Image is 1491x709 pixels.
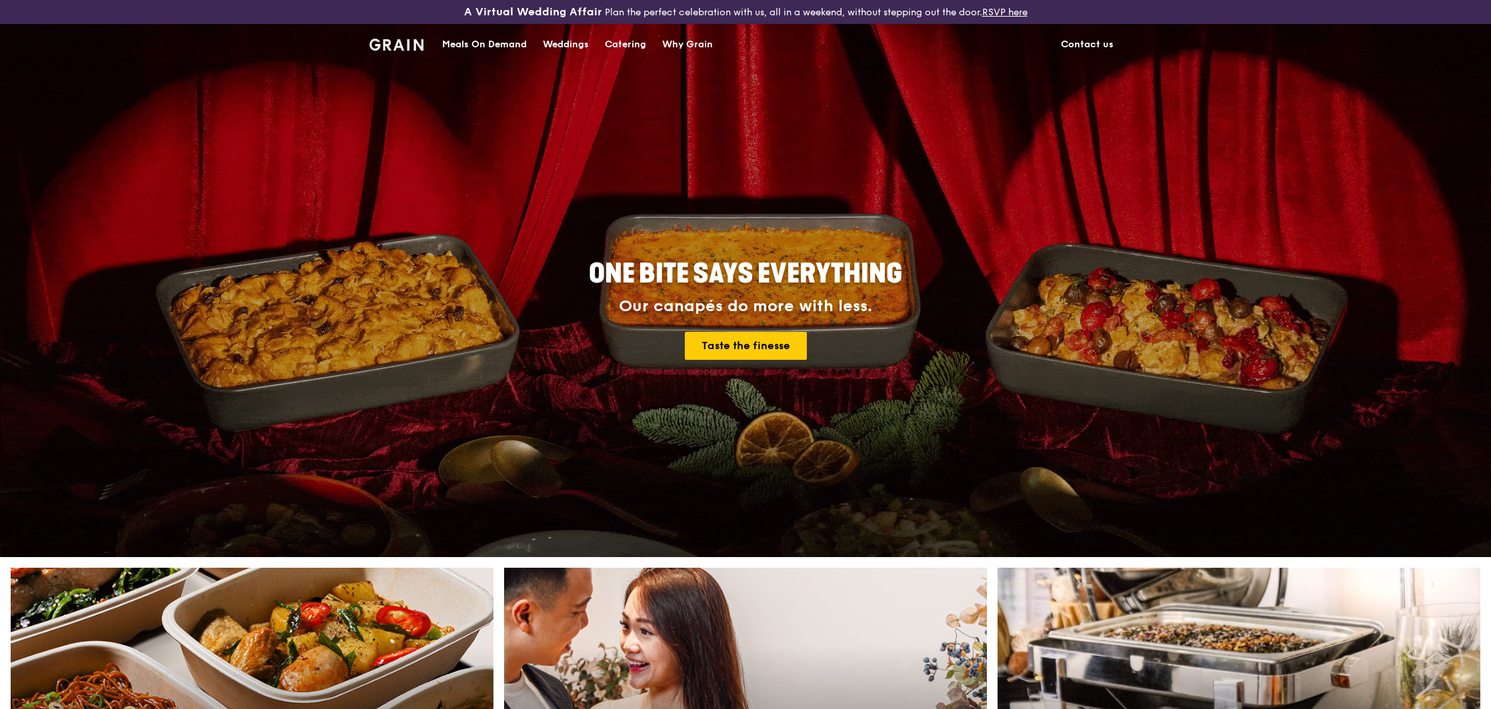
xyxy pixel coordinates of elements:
[369,39,423,51] img: Grain
[654,25,721,65] a: Why Grain
[505,297,986,316] div: Our canapés do more with less.
[361,5,1130,19] div: Plan the perfect celebration with us, all in a weekend, without stepping out the door.
[605,25,646,65] div: Catering
[685,332,807,360] a: Taste the finesse
[464,5,602,19] h3: A Virtual Wedding Affair
[1053,25,1122,65] a: Contact us
[597,25,654,65] a: Catering
[982,7,1028,18] a: RSVP here
[535,25,597,65] a: Weddings
[442,25,527,65] div: Meals On Demand
[369,23,423,63] a: GrainGrain
[662,25,713,65] div: Why Grain
[543,25,589,65] div: Weddings
[589,258,902,290] span: ONE BITE SAYS EVERYTHING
